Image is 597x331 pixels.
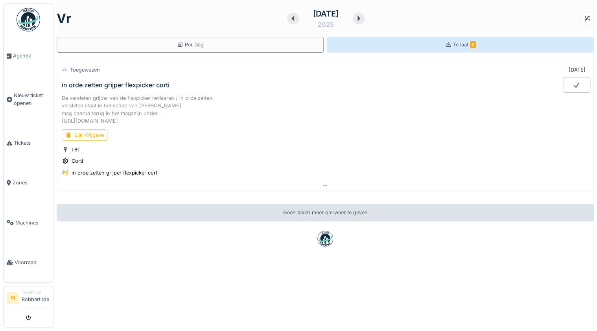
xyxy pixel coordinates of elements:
[72,146,79,153] div: L81
[4,163,53,202] a: Zones
[7,292,18,304] li: RI
[470,41,476,48] span: 6
[4,36,53,75] a: Agenda
[62,81,170,89] div: in orde zetten grijper flexpicker corti
[313,8,339,20] div: [DATE]
[17,8,40,31] img: Badge_color-CXgf-gQk.svg
[13,179,50,186] span: Zones
[14,92,50,107] span: Nieuw ticket openen
[72,169,158,177] div: in orde zetten grijper flexpicker corti
[4,243,53,282] a: Voorraad
[317,231,333,246] img: badge-BVDL4wpA.svg
[22,289,50,295] div: Technicus
[569,66,586,74] div: [DATE]
[14,139,50,147] span: Tickets
[177,41,204,48] div: Per Dag
[70,66,100,74] div: Toegewezen
[4,203,53,243] a: Machines
[453,42,476,48] span: Te laat
[4,75,53,123] a: Nieuw ticket openen
[13,52,50,59] span: Agenda
[318,20,334,29] div: 2025
[15,259,50,266] span: Voorraad
[57,204,594,221] div: Geen taken meer om weer te geven
[62,129,107,141] div: Lijn Vrijgave
[62,94,589,125] div: De versleten grijper van de flexpicker reviseren / in orde zetten. versleten staat in het schap v...
[7,289,50,308] a: RI TechnicusRobbert Ide
[15,219,50,226] span: Machines
[72,157,83,165] div: Corti
[57,11,71,26] h1: vr
[22,289,50,306] li: Robbert Ide
[4,123,53,163] a: Tickets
